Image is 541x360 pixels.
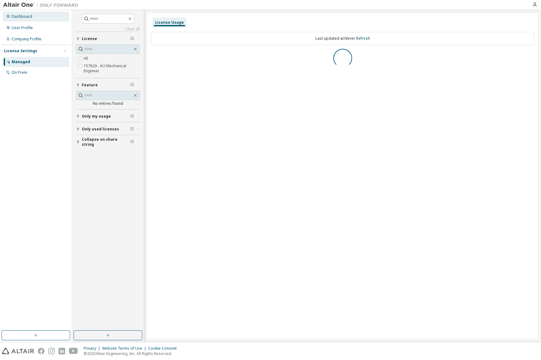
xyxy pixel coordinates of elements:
[148,346,180,351] div: Cookie Consent
[76,32,140,46] button: License
[76,109,140,123] button: Only my usage
[2,348,34,354] img: altair_logo.svg
[69,348,78,354] img: youtube.svg
[82,36,97,41] span: License
[3,2,81,8] img: Altair One
[76,78,140,92] button: Feature
[82,83,98,88] span: Feature
[82,137,130,147] span: Collapse on share string
[356,36,370,41] a: Refresh
[48,348,55,354] img: instagram.svg
[12,14,32,19] div: Dashboard
[84,55,89,62] label: All
[130,127,134,132] span: Clear filter
[4,48,37,53] div: License Settings
[82,127,119,132] span: Only used licenses
[76,122,140,136] button: Only used licenses
[12,59,30,64] div: Managed
[151,32,534,45] div: Last updated at: Never
[130,114,134,119] span: Clear filter
[12,25,33,30] div: User Profile
[59,348,65,354] img: linkedin.svg
[130,139,134,145] span: Clear filter
[76,27,140,32] a: Clear all
[84,346,102,351] div: Privacy
[84,62,140,75] label: 157629 - AU Mechanical Engineer
[155,20,184,25] div: License Usage
[102,346,148,351] div: Website Terms of Use
[130,36,134,41] span: Clear filter
[130,83,134,88] span: Clear filter
[76,101,140,106] div: No entries found
[12,37,41,42] div: Company Profile
[82,114,111,119] span: Only my usage
[12,70,27,75] div: On Prem
[38,348,44,354] img: facebook.svg
[76,135,140,149] button: Collapse on share string
[84,351,180,356] p: © 2025 Altair Engineering, Inc. All Rights Reserved.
